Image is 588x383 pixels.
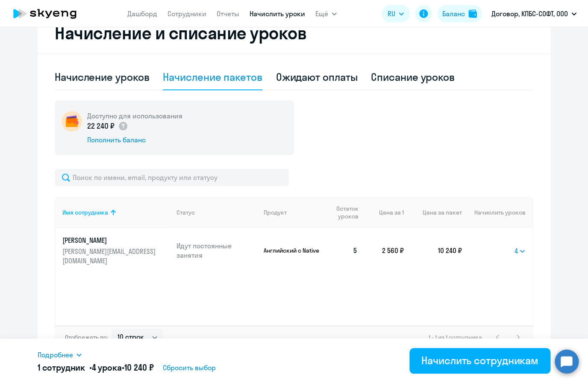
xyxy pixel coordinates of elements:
[163,70,262,84] div: Начисление пакетов
[491,9,568,19] p: Договор, КПБС-СОФТ, ООО
[371,70,455,84] div: Списание уроков
[62,247,158,265] p: [PERSON_NAME][EMAIL_ADDRESS][DOMAIN_NAME]
[176,241,257,260] p: Идут постоянные занятия
[168,9,206,18] a: Сотрудники
[127,9,157,18] a: Дашборд
[421,354,538,367] div: Начислить сотрудникам
[382,5,410,22] button: RU
[365,228,404,273] td: 2 560 ₽
[276,70,358,84] div: Ожидают оплаты
[65,333,108,341] span: Отображать по:
[365,197,404,228] th: Цена за 1
[176,209,257,216] div: Статус
[263,209,321,216] div: Продукт
[409,348,550,374] button: Начислить сотрудникам
[404,228,462,273] td: 10 240 ₽
[62,111,82,132] img: wallet-circle.png
[55,23,533,43] h2: Начисление и списание уроков
[87,135,182,144] div: Пополнить баланс
[263,209,286,216] div: Продукт
[38,350,73,360] span: Подробнее
[87,121,128,132] p: 22 240 ₽
[442,9,465,19] div: Баланс
[437,5,482,22] button: Балансbalance
[62,236,170,265] a: [PERSON_NAME][PERSON_NAME][EMAIL_ADDRESS][DOMAIN_NAME]
[487,3,581,24] button: Договор, КПБС-СОФТ, ООО
[87,111,182,121] h5: Доступно для использования
[163,362,216,373] span: Сбросить выбор
[217,9,239,18] a: Отчеты
[263,247,321,254] p: Английский с Native
[92,362,122,373] span: 4 урока
[468,9,477,18] img: balance
[55,70,149,84] div: Начисление уроков
[62,209,170,216] div: Имя сотрудника
[462,197,532,228] th: Начислить уроков
[321,228,365,273] td: 5
[429,333,482,341] span: 1 - 1 из 1 сотрудника
[315,5,337,22] button: Ещё
[38,362,154,374] h5: 1 сотрудник • •
[404,197,462,228] th: Цена за пакет
[62,236,158,245] p: [PERSON_NAME]
[124,362,153,373] span: 10 240 ₽
[250,9,305,18] a: Начислить уроки
[328,205,365,220] div: Остаток уроков
[388,9,395,19] span: RU
[315,9,328,19] span: Ещё
[62,209,108,216] div: Имя сотрудника
[328,205,358,220] span: Остаток уроков
[55,169,289,186] input: Поиск по имени, email, продукту или статусу
[176,209,195,216] div: Статус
